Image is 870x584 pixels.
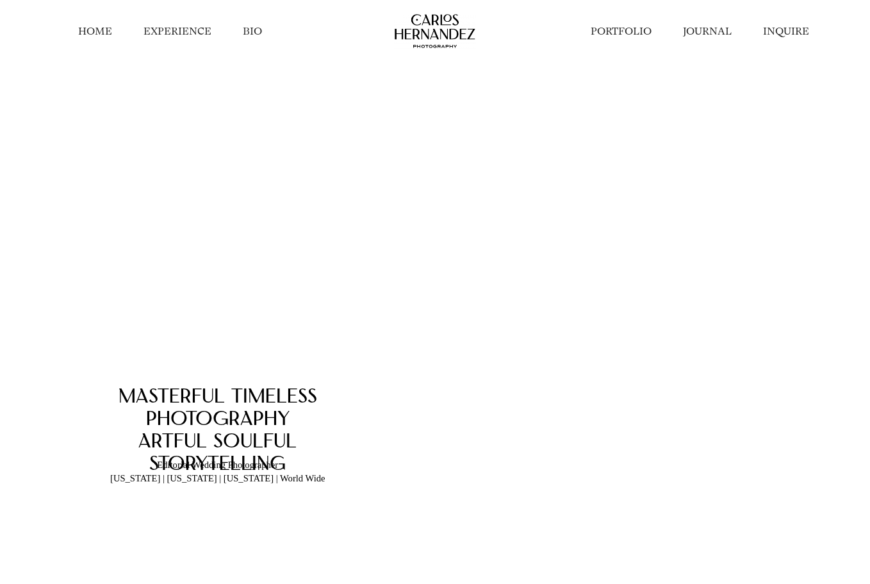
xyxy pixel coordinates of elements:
[243,24,262,38] a: BIO
[146,410,290,430] span: PhotoGrAphy
[144,24,211,38] a: EXPERIENCE
[138,433,297,475] span: Artful Soulful StorytelLing
[78,24,112,38] a: HOME
[683,24,732,38] a: JOURNAL
[591,24,652,38] a: PORTFOLIO
[119,388,317,408] span: Masterful TimelEss
[110,473,325,483] span: [US_STATE] | [US_STATE] | [US_STATE] | World Wide
[763,24,809,38] a: INQUIRE
[157,460,278,470] span: Editorial Wedding Photographer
